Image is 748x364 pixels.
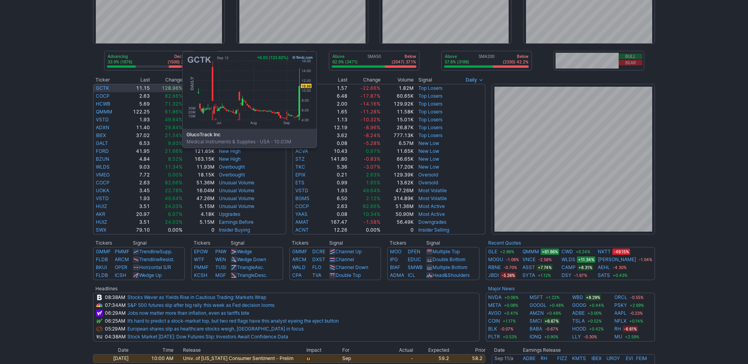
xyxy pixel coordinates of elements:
[96,148,109,154] a: FORD
[187,131,313,138] b: GlucoTrack Inc
[360,109,381,115] span: -11.28%
[363,211,381,217] span: 10.34%
[530,325,542,333] a: BABA
[295,180,304,186] a: ETS
[433,264,467,270] a: Multiple Bottom
[561,264,576,271] a: CAMP
[523,355,535,361] a: ADBE
[96,227,106,233] a: SWX
[219,203,254,209] a: Unusual Volume
[418,148,439,154] a: New Low
[418,227,449,233] a: Insider Selling
[168,140,183,146] span: 9.93%
[572,301,586,309] a: GOOG
[561,248,573,256] a: CWD
[165,101,183,107] span: 71.32%
[418,164,439,170] a: New Low
[561,271,571,279] a: DSY
[139,264,171,270] a: Horizontal S/R
[123,116,150,124] td: 1.93
[96,211,105,217] a: AKR
[598,256,636,264] a: [PERSON_NAME]
[390,272,404,278] a: ADMA
[522,256,535,264] a: VNCE
[96,256,108,262] a: FLDB
[127,302,274,308] a: S&P 500 futures slip after big rally this week as Fed decision looms
[557,355,567,361] a: FIZZ
[237,256,266,262] a: Wedge Down
[183,163,215,171] td: 11.93M
[381,139,414,147] td: 6.57M
[320,155,348,163] td: 141.80
[433,272,470,278] a: Head&Shoulders
[464,76,485,84] button: Signals interval
[320,210,348,218] td: 0.08
[572,293,583,301] a: WBD
[312,249,325,254] a: DCRE
[219,156,241,162] a: New High
[390,249,401,254] a: MOO
[360,101,381,107] span: -14.16%
[194,272,207,278] a: KCSH
[381,210,414,218] td: 50.90M
[530,301,547,309] a: GOOGL
[572,317,585,325] a: TSLA
[96,117,109,123] a: VSTD
[312,256,325,262] a: DXST
[418,219,446,225] a: Downgrades
[127,318,339,324] a: It’s hard to predict a stock-market top, but two red flags have this analyst eyeing the eject button
[295,227,309,233] a: ACNT
[237,272,267,278] a: TriangleDesc.
[364,219,381,225] span: -1.58%
[445,54,469,59] p: Above
[295,172,306,178] a: EPIX
[336,256,354,262] a: Channel
[165,203,183,209] span: 24.03%
[381,147,414,155] td: 11.65K
[320,202,348,210] td: 2.63
[96,164,110,170] a: WLDS
[165,93,183,99] span: 82.66%
[320,108,348,116] td: 1.65
[165,180,183,186] span: 82.66%
[408,256,421,262] a: EDUC
[183,195,215,202] td: 47.26M
[320,147,348,155] td: 10.43
[123,202,150,210] td: 3.51
[530,309,544,317] a: AMZN
[96,188,109,193] a: UOKA
[488,309,501,317] a: AVGO
[295,148,308,154] a: ACVA
[336,264,368,270] a: Channel Down
[96,180,110,186] a: COCP
[418,77,432,83] span: Signal
[127,294,266,300] a: Stocks Waver as Yields Rise in Cautious Trading: Markets Wrap
[168,59,191,65] p: (1500) 27.1%
[530,293,543,301] a: MSFT
[183,155,215,163] td: 163.15K
[165,117,183,123] span: 49.64%
[127,310,249,316] a: Jobs now matter more than inflation, even as tariffs bite
[332,54,358,59] p: Above
[418,132,442,138] a: Top Losers
[168,211,183,217] span: 6.07%
[418,140,439,146] a: New Low
[219,219,254,225] a: Earnings Before
[360,117,381,123] span: -10.32%
[541,355,547,361] a: RH
[530,317,542,325] a: SMCI
[219,172,245,178] a: Overbought
[418,93,442,99] a: Top Losers
[598,248,611,256] a: NXTT
[364,124,381,130] span: -8.96%
[360,93,381,99] span: -17.87%
[292,264,306,270] a: WALD
[219,188,254,193] a: Unusual Volume
[364,156,381,162] span: -0.83%
[320,132,348,139] td: 3.62
[381,155,414,163] td: 66.65K
[295,195,310,201] a: BGMS
[381,187,414,195] td: 47.26M
[165,188,183,193] span: 22.78%
[123,171,150,179] td: 7.72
